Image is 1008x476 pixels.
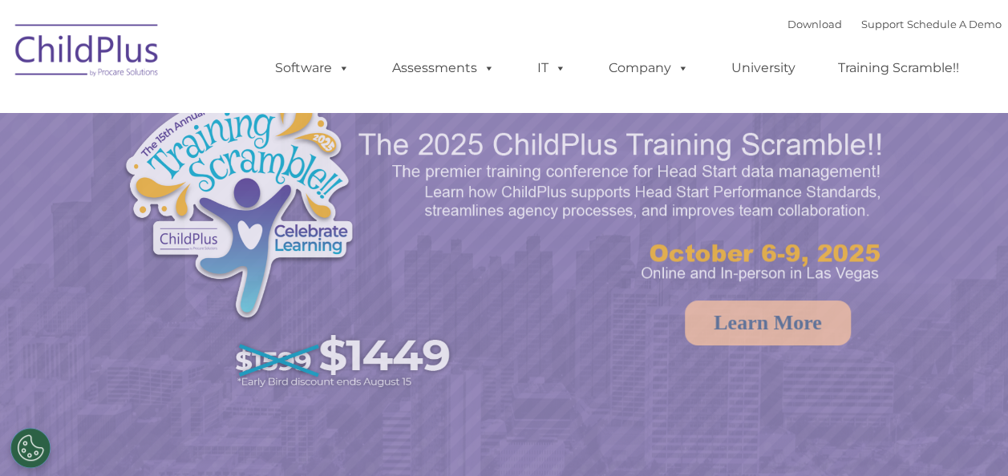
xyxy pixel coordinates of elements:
[10,428,51,468] button: Cookies Settings
[861,18,904,30] a: Support
[822,52,975,84] a: Training Scramble!!
[787,18,842,30] a: Download
[907,18,1002,30] a: Schedule A Demo
[715,52,812,84] a: University
[376,52,511,84] a: Assessments
[521,52,582,84] a: IT
[259,52,366,84] a: Software
[787,18,1002,30] font: |
[593,52,705,84] a: Company
[7,13,168,93] img: ChildPlus by Procare Solutions
[685,301,851,345] a: Learn More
